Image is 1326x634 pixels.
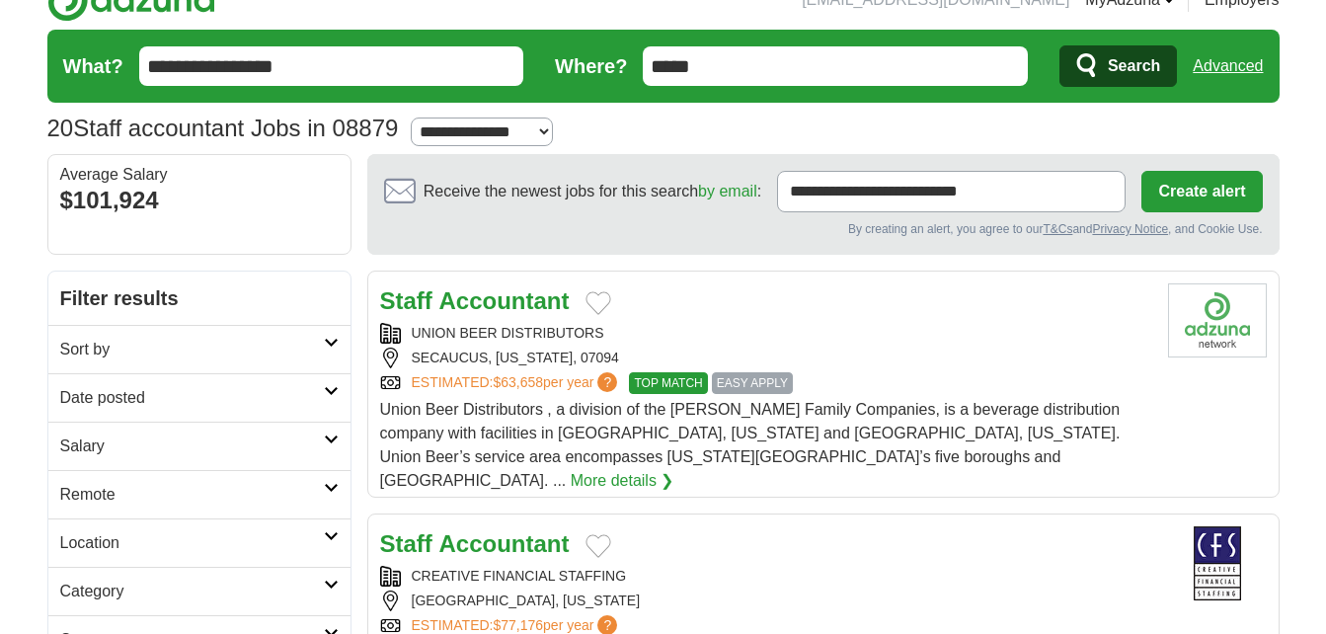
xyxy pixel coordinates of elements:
span: 20 [47,111,74,146]
a: Staff Accountant [380,287,570,314]
h2: Date posted [60,386,324,410]
a: Sort by [48,325,351,373]
span: $77,176 [493,617,543,633]
div: UNION BEER DISTRIBUTORS [380,323,1152,344]
span: EASY APPLY [712,372,793,394]
span: $63,658 [493,374,543,390]
span: Search [1108,46,1160,86]
a: Date posted [48,373,351,422]
h2: Category [60,580,324,603]
label: What? [63,51,123,81]
a: by email [698,183,757,199]
a: Salary [48,422,351,470]
a: CREATIVE FINANCIAL STAFFING [412,568,627,584]
a: Staff Accountant [380,530,570,557]
a: Privacy Notice [1092,222,1168,236]
h2: Remote [60,483,324,507]
div: $101,924 [60,183,339,218]
span: Receive the newest jobs for this search : [424,180,761,203]
a: More details ❯ [571,469,674,493]
button: Add to favorite jobs [585,534,611,558]
strong: Staff [380,287,432,314]
h1: Staff accountant Jobs in 08879 [47,115,399,141]
div: Average Salary [60,167,339,183]
span: ? [597,372,617,392]
h2: Location [60,531,324,555]
a: Category [48,567,351,615]
span: TOP MATCH [629,372,707,394]
a: ESTIMATED:$63,658per year? [412,372,622,394]
strong: Accountant [439,287,570,314]
h2: Salary [60,435,324,458]
button: Create alert [1141,171,1262,212]
strong: Staff [380,530,432,557]
div: By creating an alert, you agree to our and , and Cookie Use. [384,220,1263,238]
div: [GEOGRAPHIC_DATA], [US_STATE] [380,591,1152,611]
h2: Filter results [48,272,351,325]
img: Company logo [1168,283,1267,357]
button: Add to favorite jobs [585,291,611,315]
a: Remote [48,470,351,518]
span: Union Beer Distributors , a division of the [PERSON_NAME] Family Companies, is a beverage distrib... [380,401,1121,489]
a: Location [48,518,351,567]
strong: Accountant [439,530,570,557]
label: Where? [555,51,627,81]
img: Creative Financial Staffing logo [1168,526,1267,600]
div: SECAUCUS, [US_STATE], 07094 [380,348,1152,368]
button: Search [1059,45,1177,87]
h2: Sort by [60,338,324,361]
a: Advanced [1193,46,1263,86]
a: T&Cs [1043,222,1072,236]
